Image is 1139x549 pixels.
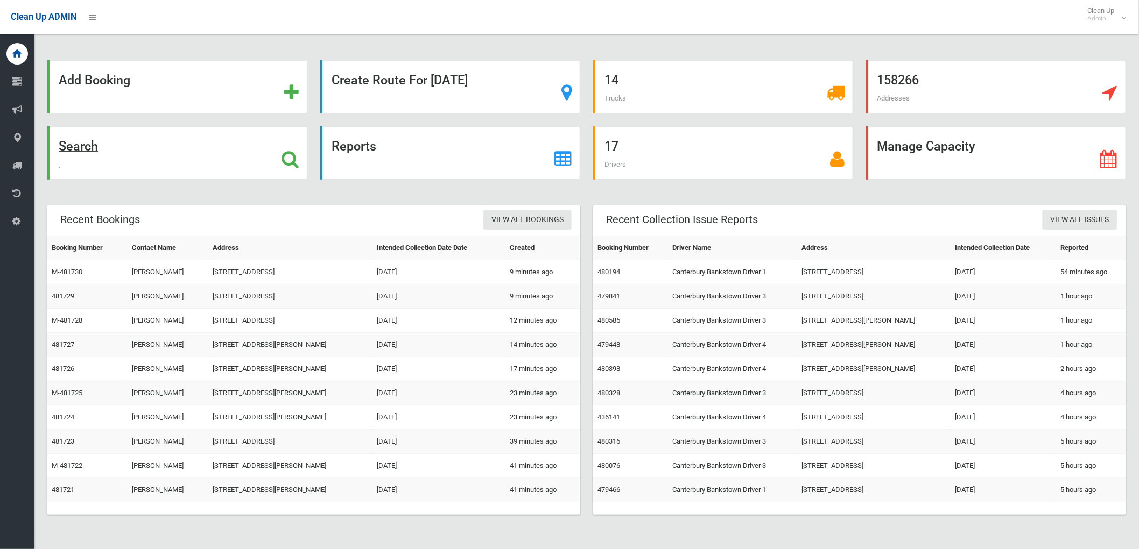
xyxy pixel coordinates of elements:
[1043,210,1117,230] a: View All Issues
[483,210,572,230] a: View All Bookings
[877,139,975,154] strong: Manage Capacity
[332,139,376,154] strong: Reports
[372,260,505,284] td: [DATE]
[209,236,373,260] th: Address
[506,454,580,478] td: 41 minutes ago
[209,284,373,309] td: [STREET_ADDRESS]
[951,381,1056,405] td: [DATE]
[52,316,82,324] a: M-481728
[209,381,373,405] td: [STREET_ADDRESS][PERSON_NAME]
[797,430,951,454] td: [STREET_ADDRESS]
[877,94,910,102] span: Addresses
[1056,333,1126,357] td: 1 hour ago
[597,486,620,494] a: 479466
[52,268,82,276] a: M-481730
[1056,430,1126,454] td: 5 hours ago
[597,389,620,397] a: 480328
[128,478,208,502] td: [PERSON_NAME]
[604,139,618,154] strong: 17
[1056,478,1126,502] td: 5 hours ago
[877,73,919,88] strong: 158266
[951,454,1056,478] td: [DATE]
[506,381,580,405] td: 23 minutes ago
[52,413,74,421] a: 481724
[372,284,505,309] td: [DATE]
[52,486,74,494] a: 481721
[669,478,797,502] td: Canterbury Bankstown Driver 1
[597,292,620,300] a: 479841
[1056,405,1126,430] td: 4 hours ago
[209,405,373,430] td: [STREET_ADDRESS][PERSON_NAME]
[47,236,128,260] th: Booking Number
[506,260,580,284] td: 9 minutes ago
[47,126,307,180] a: Search
[797,454,951,478] td: [STREET_ADDRESS]
[1088,15,1115,23] small: Admin
[669,284,797,309] td: Canterbury Bankstown Driver 3
[951,357,1056,381] td: [DATE]
[951,260,1056,284] td: [DATE]
[1056,357,1126,381] td: 2 hours ago
[669,236,797,260] th: Driver Name
[669,430,797,454] td: Canterbury Bankstown Driver 3
[209,260,373,284] td: [STREET_ADDRESS]
[597,268,620,276] a: 480194
[797,381,951,405] td: [STREET_ADDRESS]
[320,60,580,113] a: Create Route For [DATE]
[128,357,208,381] td: [PERSON_NAME]
[209,309,373,333] td: [STREET_ADDRESS]
[209,430,373,454] td: [STREET_ADDRESS]
[597,437,620,445] a: 480316
[951,405,1056,430] td: [DATE]
[866,60,1126,113] a: 158266 Addresses
[1056,309,1126,333] td: 1 hour ago
[332,73,468,88] strong: Create Route For [DATE]
[52,389,82,397] a: M-481725
[951,284,1056,309] td: [DATE]
[47,60,307,113] a: Add Booking
[597,316,620,324] a: 480585
[128,333,208,357] td: [PERSON_NAME]
[372,357,505,381] td: [DATE]
[951,333,1056,357] td: [DATE]
[59,73,130,88] strong: Add Booking
[372,236,505,260] th: Intended Collection Date Date
[593,60,853,113] a: 14 Trucks
[506,284,580,309] td: 9 minutes ago
[669,381,797,405] td: Canterbury Bankstown Driver 3
[128,405,208,430] td: [PERSON_NAME]
[797,284,951,309] td: [STREET_ADDRESS]
[669,260,797,284] td: Canterbury Bankstown Driver 1
[372,333,505,357] td: [DATE]
[597,365,620,373] a: 480398
[506,478,580,502] td: 41 minutes ago
[506,333,580,357] td: 14 minutes ago
[128,309,208,333] td: [PERSON_NAME]
[128,260,208,284] td: [PERSON_NAME]
[951,478,1056,502] td: [DATE]
[506,405,580,430] td: 23 minutes ago
[372,309,505,333] td: [DATE]
[1056,284,1126,309] td: 1 hour ago
[669,333,797,357] td: Canterbury Bankstown Driver 4
[506,430,580,454] td: 39 minutes ago
[506,236,580,260] th: Created
[372,478,505,502] td: [DATE]
[669,309,797,333] td: Canterbury Bankstown Driver 3
[372,454,505,478] td: [DATE]
[797,309,951,333] td: [STREET_ADDRESS][PERSON_NAME]
[604,73,618,88] strong: 14
[797,260,951,284] td: [STREET_ADDRESS]
[1056,454,1126,478] td: 5 hours ago
[128,430,208,454] td: [PERSON_NAME]
[951,430,1056,454] td: [DATE]
[320,126,580,180] a: Reports
[797,478,951,502] td: [STREET_ADDRESS]
[59,139,98,154] strong: Search
[209,333,373,357] td: [STREET_ADDRESS][PERSON_NAME]
[669,357,797,381] td: Canterbury Bankstown Driver 4
[52,292,74,300] a: 481729
[1082,6,1126,23] span: Clean Up
[604,160,626,168] span: Drivers
[1056,260,1126,284] td: 54 minutes ago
